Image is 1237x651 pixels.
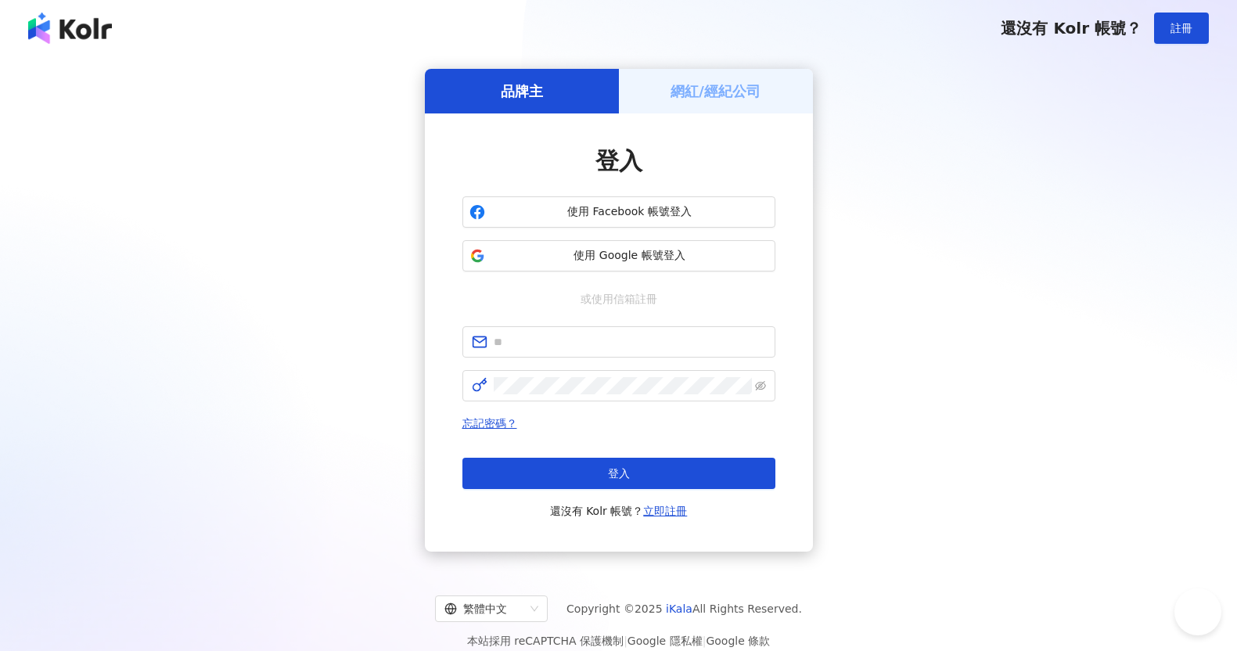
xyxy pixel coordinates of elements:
button: 使用 Google 帳號登入 [462,240,775,272]
span: Copyright © 2025 All Rights Reserved. [566,599,802,618]
span: 使用 Google 帳號登入 [491,248,768,264]
a: 立即註冊 [643,505,687,517]
div: 繁體中文 [444,596,524,621]
span: 使用 Facebook 帳號登入 [491,204,768,220]
h5: 品牌主 [501,81,543,101]
button: 登入 [462,458,775,489]
h5: 網紅/經紀公司 [671,81,761,101]
button: 註冊 [1154,13,1209,44]
img: logo [28,13,112,44]
span: 還沒有 Kolr 帳號？ [1001,19,1142,38]
a: iKala [666,602,692,615]
span: 登入 [608,467,630,480]
a: Google 條款 [706,635,770,647]
span: 或使用信箱註冊 [570,290,668,308]
a: 忘記密碼？ [462,417,517,430]
a: Google 隱私權 [627,635,703,647]
iframe: Help Scout Beacon - Open [1174,588,1221,635]
button: 使用 Facebook 帳號登入 [462,196,775,228]
span: 還沒有 Kolr 帳號？ [550,502,688,520]
span: eye-invisible [755,380,766,391]
span: 註冊 [1170,22,1192,34]
span: 登入 [595,147,642,174]
span: | [624,635,627,647]
span: | [703,635,707,647]
span: 本站採用 reCAPTCHA 保護機制 [467,631,770,650]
